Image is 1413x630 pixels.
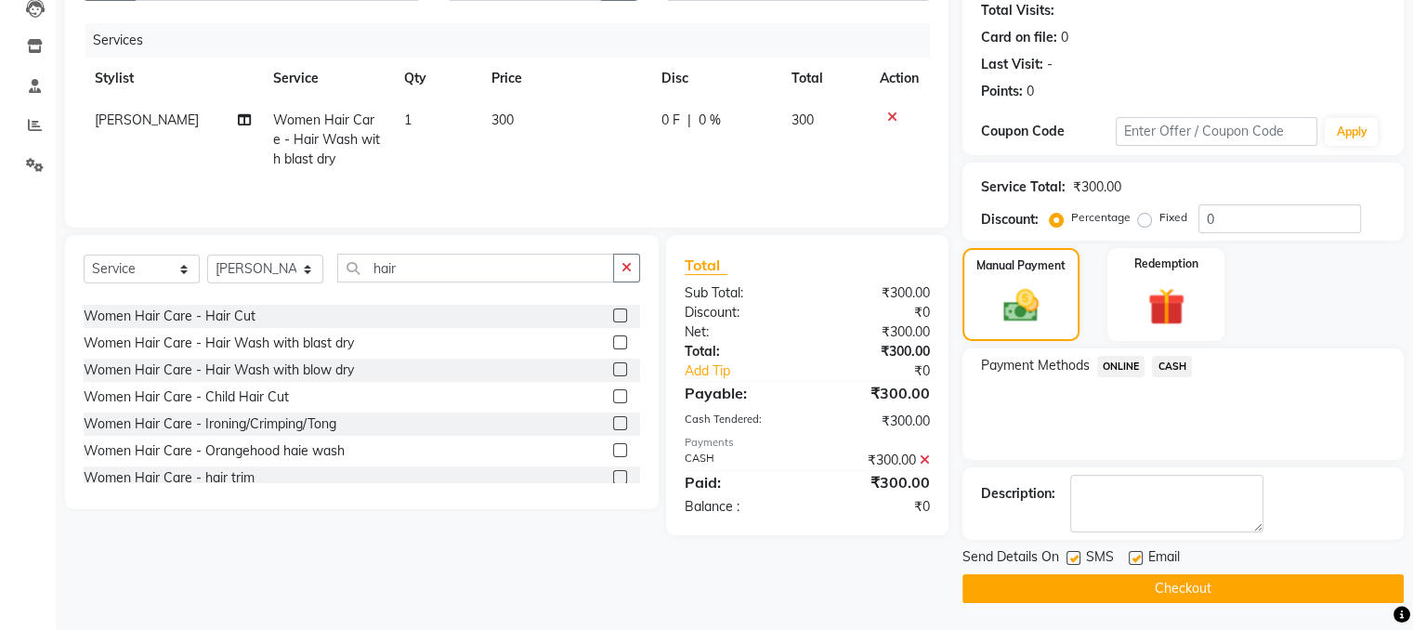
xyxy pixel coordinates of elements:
th: Service [262,58,393,99]
label: Percentage [1071,209,1131,226]
div: Points: [981,82,1023,101]
span: Total [685,256,727,275]
div: Coupon Code [981,122,1116,141]
th: Stylist [84,58,262,99]
button: Checkout [962,574,1404,603]
div: - [1047,55,1053,74]
div: Paid: [671,471,807,493]
div: Women Hair Care - Hair Cut [84,307,255,326]
span: | [687,111,691,130]
div: Sub Total: [671,283,807,303]
div: Cash Tendered: [671,412,807,431]
span: CASH [1152,356,1192,377]
th: Action [869,58,930,99]
div: CASH [671,451,807,470]
div: ₹300.00 [807,283,944,303]
span: SMS [1086,547,1114,571]
span: Women Hair Care - Hair Wash with blast dry [273,112,380,167]
div: Balance : [671,497,807,517]
div: Total Visits: [981,1,1054,20]
div: ₹300.00 [807,322,944,342]
div: ₹0 [830,361,943,381]
div: ₹300.00 [807,451,944,470]
span: Payment Methods [981,356,1090,375]
div: Discount: [671,303,807,322]
th: Qty [393,58,480,99]
img: _cash.svg [992,285,1050,326]
th: Disc [650,58,780,99]
div: 0 [1027,82,1034,101]
div: Discount: [981,210,1039,230]
span: Send Details On [962,547,1059,571]
th: Total [780,58,869,99]
div: Services [85,23,944,58]
div: ₹300.00 [807,412,944,431]
div: Total: [671,342,807,361]
span: 300 [491,112,514,128]
div: Women Hair Care - hair trim [84,468,255,488]
div: ₹300.00 [807,342,944,361]
div: Payments [685,435,930,451]
span: 1 [404,112,412,128]
div: Women Hair Care - Hair Wash with blast dry [84,334,354,353]
div: ₹0 [807,303,944,322]
div: Card on file: [981,28,1057,47]
span: 0 % [699,111,721,130]
input: Search or Scan [337,254,614,282]
label: Redemption [1134,256,1198,272]
div: ₹300.00 [807,471,944,493]
img: _gift.svg [1136,283,1197,330]
div: Payable: [671,382,807,404]
div: Women Hair Care - Hair Wash with blow dry [84,361,354,380]
div: Women Hair Care - Orangehood haie wash [84,441,345,461]
div: ₹300.00 [1073,177,1121,197]
div: ₹300.00 [807,382,944,404]
span: 300 [792,112,814,128]
div: Net: [671,322,807,342]
label: Fixed [1159,209,1187,226]
button: Apply [1325,118,1378,146]
span: ONLINE [1097,356,1145,377]
th: Price [480,58,650,99]
div: ₹0 [807,497,944,517]
div: Description: [981,484,1055,504]
div: Women Hair Care - Ironing/Crimping/Tong [84,414,336,434]
div: Last Visit: [981,55,1043,74]
div: Women Hair Care - Child Hair Cut [84,387,289,407]
input: Enter Offer / Coupon Code [1116,117,1318,146]
span: Email [1148,547,1180,571]
a: Add Tip [671,361,830,381]
label: Manual Payment [976,257,1066,274]
span: 0 F [661,111,680,130]
div: Service Total: [981,177,1066,197]
div: 0 [1061,28,1068,47]
span: [PERSON_NAME] [95,112,199,128]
